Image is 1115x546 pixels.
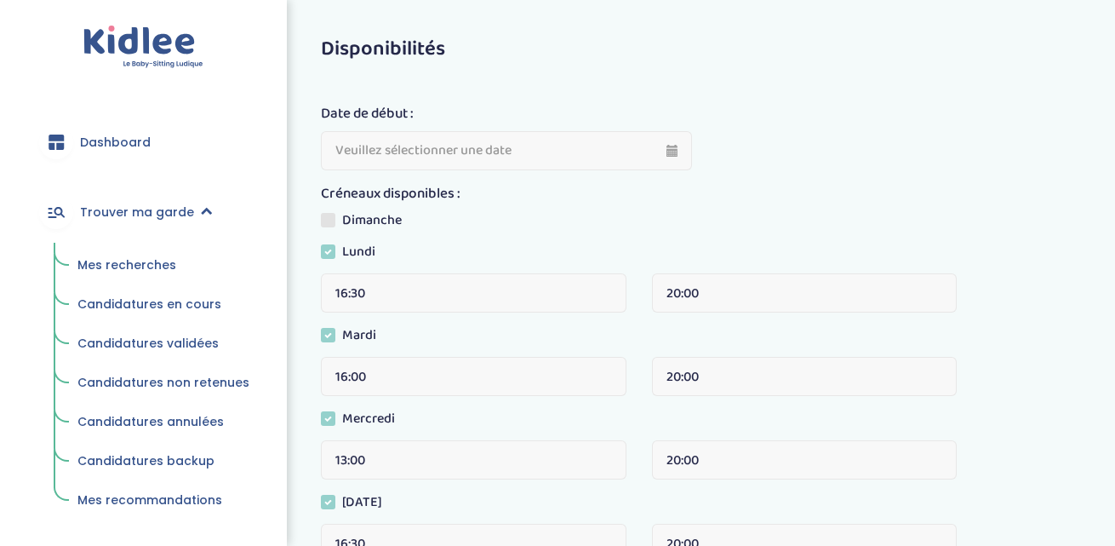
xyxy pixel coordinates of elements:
a: Mes recherches [66,250,261,282]
label: Lundi [321,242,388,267]
a: Candidatures validées [66,328,261,360]
label: Créneaux disponibles : [321,183,460,205]
img: logo.svg [83,26,203,69]
span: Candidatures validées [77,335,219,352]
span: Candidatures en cours [77,296,221,313]
span: Trouver ma garde [80,204,194,221]
label: Dimanche [321,210,415,236]
input: Veuillez sélectionner une date [321,131,693,170]
label: Date de début : [321,103,414,125]
span: Candidatures non retenues [77,374,249,391]
a: Candidatures annulées [66,406,261,439]
h3: Disponibilités [321,38,1089,60]
a: Candidatures en cours [66,289,261,321]
a: Candidatures non retenues [66,367,261,399]
a: Candidatures backup [66,445,261,478]
span: Mes recherches [77,256,176,273]
a: Trouver ma garde [26,181,261,243]
label: Mardi [321,325,389,351]
label: Mercredi [321,409,408,434]
a: Dashboard [26,112,261,173]
a: Mes recommandations [66,485,261,517]
span: Dashboard [80,134,151,152]
label: [DATE] [321,492,395,518]
span: Candidatures backup [77,452,214,469]
span: Mes recommandations [77,491,222,509]
span: Candidatures annulées [77,413,224,430]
